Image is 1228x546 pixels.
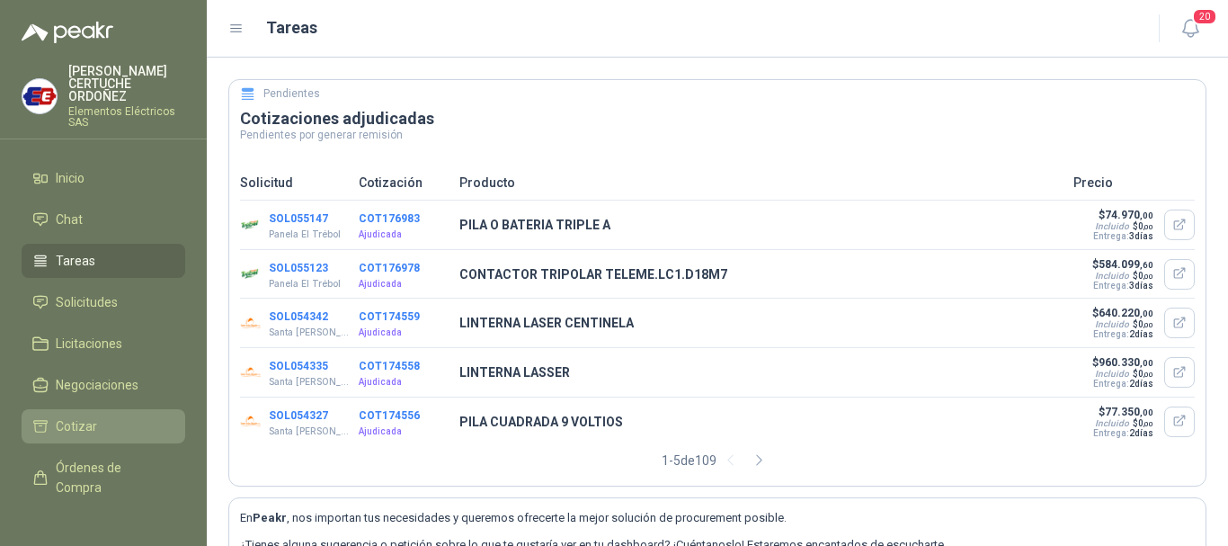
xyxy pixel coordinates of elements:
span: $ [1133,418,1153,428]
span: ,00 [1140,358,1153,368]
span: 0 [1138,271,1153,281]
img: Company Logo [240,264,262,285]
span: 3 días [1129,281,1153,291]
span: ,00 [1140,210,1153,220]
p: Elementos Eléctricos SAS [68,106,185,128]
span: $ [1133,271,1153,281]
span: Tareas [56,251,95,271]
p: Ajudicada [359,228,449,242]
p: $ [1091,406,1153,418]
span: $ [1133,221,1153,231]
span: Inicio [56,168,85,188]
span: 584.099 [1099,258,1153,271]
p: Entrega: [1091,281,1153,291]
span: 2 días [1129,329,1153,339]
p: $ [1091,356,1153,369]
span: ,00 [1143,321,1153,329]
button: SOL054342 [269,310,328,323]
span: 3 días [1129,231,1153,241]
img: Company Logo [240,214,262,236]
div: Incluido [1095,369,1129,379]
p: CONTACTOR TRIPOLAR TELEME.LC1.D18M7 [459,264,1063,284]
button: SOL055147 [269,212,328,225]
p: Entrega: [1091,379,1153,389]
button: SOL054327 [269,409,328,422]
a: Licitaciones [22,327,185,361]
div: 1 - 5 de 109 [662,446,774,475]
img: Logo peakr [22,22,113,43]
button: COT176983 [359,212,420,225]
span: 0 [1138,319,1153,329]
span: ,60 [1140,260,1153,270]
span: ,00 [1143,273,1153,281]
div: Incluido [1095,418,1129,428]
a: Negociaciones [22,368,185,402]
button: SOL055123 [269,262,328,274]
p: $ [1091,209,1153,221]
span: $ [1133,319,1153,329]
span: ,00 [1143,420,1153,428]
p: En , nos importan tus necesidades y queremos ofrecerte la mejor solución de procurement posible. [240,509,1195,527]
div: Incluido [1095,319,1129,329]
a: Tareas [22,244,185,278]
p: Entrega: [1091,329,1153,339]
span: 0 [1138,418,1153,428]
span: Negociaciones [56,375,138,395]
span: 640.220 [1099,307,1153,319]
span: ,00 [1140,309,1153,318]
p: Santa [PERSON_NAME] [269,425,351,439]
h3: Cotizaciones adjudicadas [240,108,1195,130]
button: SOL054335 [269,360,328,372]
p: Precio [1073,173,1195,192]
span: Chat [56,210,83,229]
button: 20 [1174,13,1206,45]
img: Company Logo [240,362,262,383]
button: COT174559 [359,310,420,323]
a: Solicitudes [22,285,185,319]
p: Santa [PERSON_NAME] [269,375,351,389]
p: Panela El Trébol [269,228,341,242]
p: $ [1091,307,1153,319]
a: Órdenes de Compra [22,451,185,505]
span: 74.970 [1105,209,1153,221]
span: 20 [1192,8,1217,25]
p: [PERSON_NAME] CERTUCHE ORDOÑEZ [68,65,185,103]
h1: Tareas [266,15,317,40]
span: 0 [1138,369,1153,379]
img: Company Logo [240,411,262,433]
p: Pendientes por generar remisión [240,130,1195,140]
p: Ajudicada [359,375,449,389]
span: $ [1133,369,1153,379]
span: 960.330 [1099,356,1153,369]
span: ,00 [1143,223,1153,231]
span: Licitaciones [56,334,122,354]
b: Peakr [253,511,287,524]
p: Entrega: [1091,428,1153,438]
span: Solicitudes [56,292,118,312]
p: Cotización [359,173,449,192]
span: ,00 [1140,407,1153,417]
p: LINTERNA LASSER [459,363,1063,382]
span: 0 [1138,221,1153,231]
p: Panela El Trébol [269,277,341,291]
p: Entrega: [1091,231,1153,241]
p: $ [1091,258,1153,271]
p: PILA O BATERIA TRIPLE A [459,215,1063,235]
span: Cotizar [56,416,97,436]
span: ,00 [1143,371,1153,379]
span: 2 días [1129,379,1153,389]
button: COT174556 [359,409,420,422]
button: COT176978 [359,262,420,274]
a: Chat [22,202,185,237]
h5: Pendientes [263,85,320,103]
p: PILA CUADRADA 9 VOLTIOS [459,412,1063,432]
a: Cotizar [22,409,185,443]
span: 77.350 [1105,406,1153,418]
div: Incluido [1095,221,1129,231]
p: Ajudicada [359,425,449,439]
p: Ajudicada [359,277,449,291]
p: Ajudicada [359,326,449,340]
p: Solicitud [240,173,348,192]
div: Incluido [1095,271,1129,281]
span: Órdenes de Compra [56,458,168,497]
